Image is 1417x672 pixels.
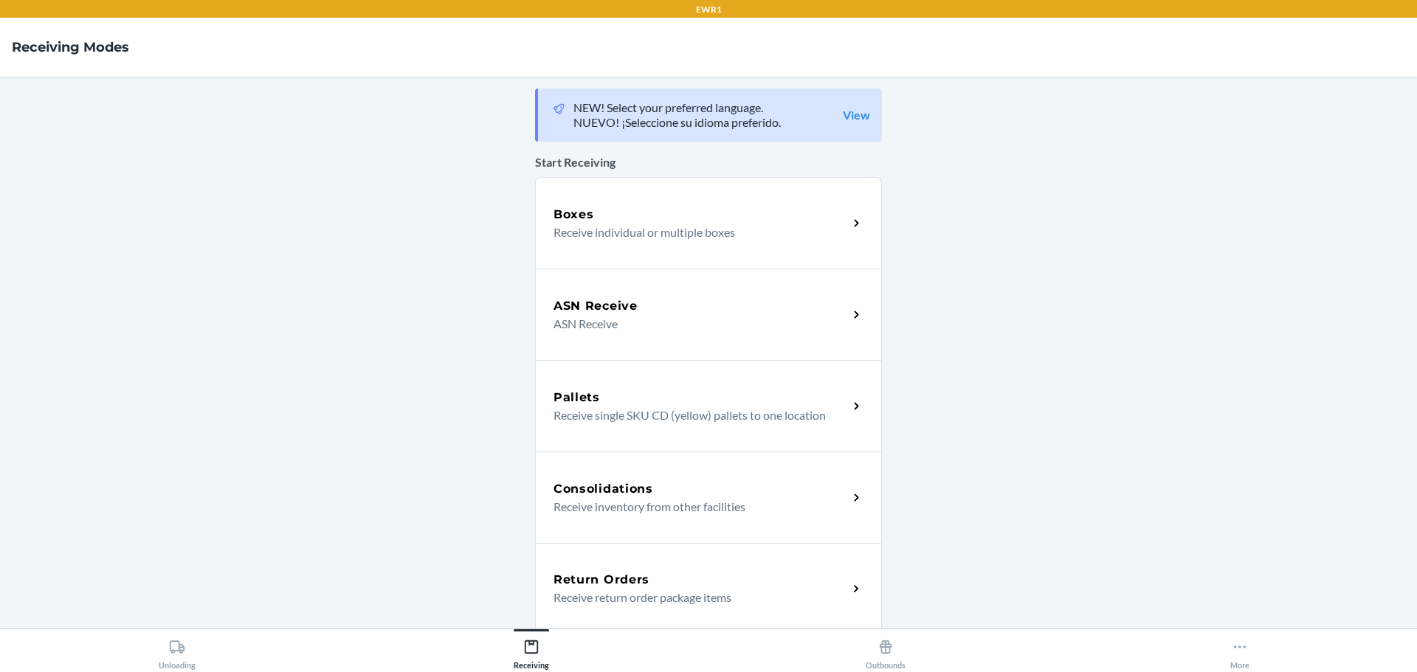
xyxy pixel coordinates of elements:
[554,589,836,606] p: Receive return order package items
[354,629,708,670] button: Receiving
[535,451,882,543] a: ConsolidationsReceive inventory from other facilities
[535,360,882,451] a: PalletsReceive single SKU CD (yellow) pallets to one location
[554,571,649,589] h5: Return Orders
[554,498,836,516] p: Receive inventory from other facilities
[554,224,836,241] p: Receive individual or multiple boxes
[573,115,781,130] p: NUEVO! ¡Seleccione su idioma preferido.
[1063,629,1417,670] button: More
[696,3,722,16] p: EWR1
[573,100,781,115] p: NEW! Select your preferred language.
[554,480,653,498] h5: Consolidations
[866,633,906,670] div: Outbounds
[554,206,594,224] h5: Boxes
[708,629,1063,670] button: Outbounds
[554,297,638,315] h5: ASN Receive
[535,543,882,634] a: Return OrdersReceive return order package items
[514,633,549,670] div: Receiving
[535,269,882,360] a: ASN ReceiveASN Receive
[554,389,600,406] h5: Pallets
[1230,633,1249,670] div: More
[843,108,870,122] a: View
[159,633,196,670] div: Unloading
[12,38,129,57] h4: Receiving Modes
[535,153,882,171] p: Start Receiving
[535,177,882,269] a: BoxesReceive individual or multiple boxes
[554,406,836,424] p: Receive single SKU CD (yellow) pallets to one location
[554,315,836,333] p: ASN Receive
